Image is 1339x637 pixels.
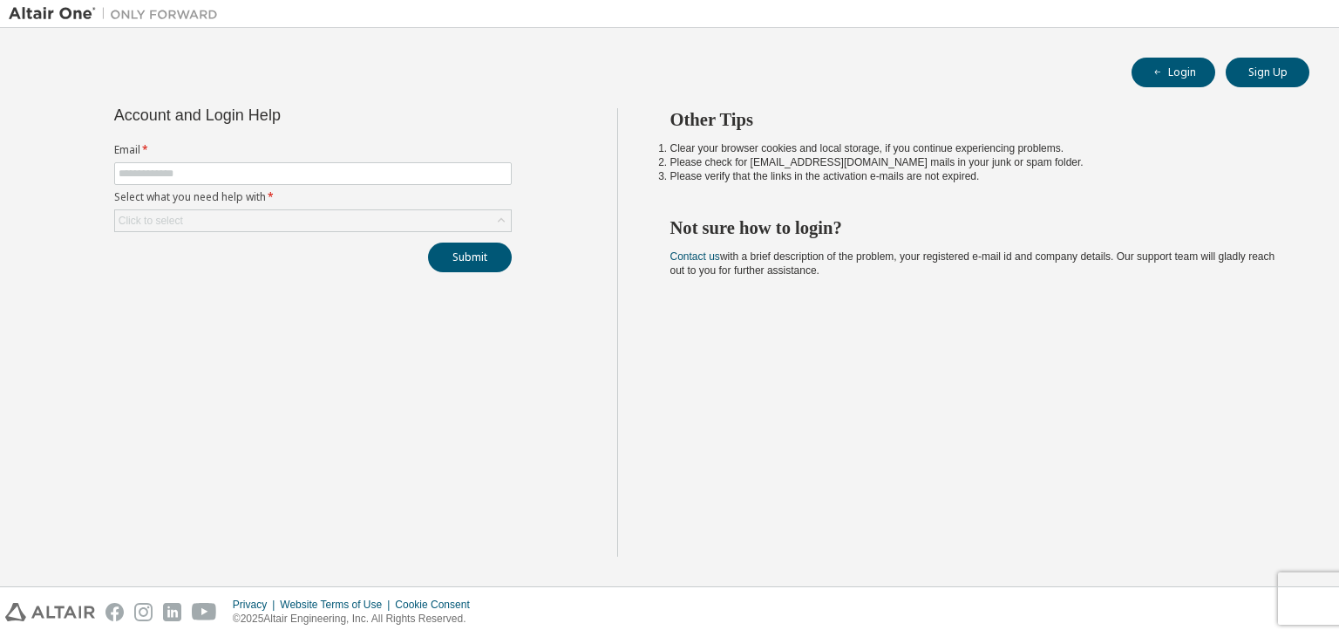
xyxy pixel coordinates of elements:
span: with a brief description of the problem, your registered e-mail id and company details. Our suppo... [670,250,1275,277]
div: Click to select [115,210,511,231]
img: facebook.svg [105,603,124,621]
h2: Other Tips [670,108,1279,131]
h2: Not sure how to login? [670,216,1279,239]
div: Privacy [233,598,280,612]
button: Sign Up [1226,58,1309,87]
label: Email [114,143,512,157]
button: Submit [428,243,512,272]
img: altair_logo.svg [5,603,95,621]
label: Select what you need help with [114,190,512,204]
div: Click to select [119,214,183,228]
p: © 2025 Altair Engineering, Inc. All Rights Reserved. [233,612,480,627]
button: Login [1132,58,1215,87]
div: Website Terms of Use [280,598,395,612]
div: Account and Login Help [114,108,432,122]
img: youtube.svg [192,603,217,621]
a: Contact us [670,250,720,263]
li: Clear your browser cookies and local storage, if you continue experiencing problems. [670,141,1279,155]
li: Please verify that the links in the activation e-mails are not expired. [670,169,1279,183]
li: Please check for [EMAIL_ADDRESS][DOMAIN_NAME] mails in your junk or spam folder. [670,155,1279,169]
img: linkedin.svg [163,603,181,621]
img: Altair One [9,5,227,23]
img: instagram.svg [134,603,153,621]
div: Cookie Consent [395,598,479,612]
